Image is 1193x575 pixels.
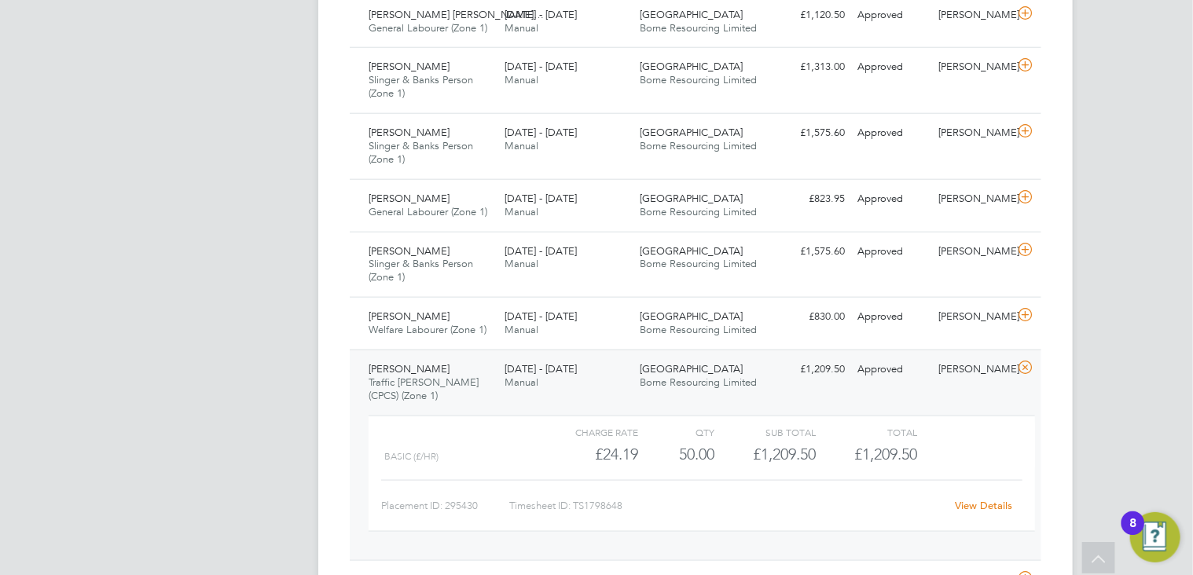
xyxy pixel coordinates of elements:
[369,139,473,166] span: Slinger & Banks Person (Zone 1)
[638,423,714,441] div: QTY
[505,323,538,336] span: Manual
[933,120,1015,146] div: [PERSON_NAME]
[505,21,538,35] span: Manual
[641,244,743,258] span: [GEOGRAPHIC_DATA]
[641,257,758,270] span: Borne Resourcing Limited
[641,375,758,389] span: Borne Resourcing Limited
[505,73,538,86] span: Manual
[851,304,933,330] div: Approved
[505,309,577,323] span: [DATE] - [DATE]
[714,423,816,441] div: Sub Total
[369,8,544,21] span: [PERSON_NAME] [PERSON_NAME]…
[369,244,450,258] span: [PERSON_NAME]
[369,257,473,284] span: Slinger & Banks Person (Zone 1)
[505,205,538,218] span: Manual
[714,441,816,467] div: £1,209.50
[537,423,638,441] div: Charge rate
[641,21,758,35] span: Borne Resourcing Limited
[816,423,917,441] div: Total
[851,239,933,265] div: Approved
[956,499,1013,512] a: View Details
[851,54,933,80] div: Approved
[641,309,743,323] span: [GEOGRAPHIC_DATA]
[505,257,538,270] span: Manual
[641,362,743,375] span: [GEOGRAPHIC_DATA]
[933,304,1015,330] div: [PERSON_NAME]
[641,192,743,205] span: [GEOGRAPHIC_DATA]
[369,21,487,35] span: General Labourer (Zone 1)
[769,54,851,80] div: £1,313.00
[641,60,743,73] span: [GEOGRAPHIC_DATA]
[505,192,577,205] span: [DATE] - [DATE]
[933,357,1015,383] div: [PERSON_NAME]
[505,244,577,258] span: [DATE] - [DATE]
[384,451,439,462] span: Basic (£/HR)
[769,120,851,146] div: £1,575.60
[933,239,1015,265] div: [PERSON_NAME]
[369,192,450,205] span: [PERSON_NAME]
[933,2,1015,28] div: [PERSON_NAME]
[769,2,851,28] div: £1,120.50
[769,357,851,383] div: £1,209.50
[769,304,851,330] div: £830.00
[769,239,851,265] div: £1,575.60
[505,60,577,73] span: [DATE] - [DATE]
[505,139,538,152] span: Manual
[641,323,758,336] span: Borne Resourcing Limited
[641,126,743,139] span: [GEOGRAPHIC_DATA]
[933,54,1015,80] div: [PERSON_NAME]
[638,441,714,467] div: 50.00
[933,186,1015,212] div: [PERSON_NAME]
[369,73,473,100] span: Slinger & Banks Person (Zone 1)
[851,357,933,383] div: Approved
[641,8,743,21] span: [GEOGRAPHIC_DATA]
[505,126,577,139] span: [DATE] - [DATE]
[369,309,450,323] span: [PERSON_NAME]
[641,73,758,86] span: Borne Resourcing Limited
[369,323,486,336] span: Welfare Labourer (Zone 1)
[505,375,538,389] span: Manual
[641,139,758,152] span: Borne Resourcing Limited
[851,2,933,28] div: Approved
[381,493,509,518] div: Placement ID: 295430
[1129,523,1136,544] div: 8
[369,126,450,139] span: [PERSON_NAME]
[369,60,450,73] span: [PERSON_NAME]
[1130,512,1180,562] button: Open Resource Center, 8 new notifications
[505,362,577,375] span: [DATE] - [DATE]
[855,445,918,463] span: £1,209.50
[369,205,487,218] span: General Labourer (Zone 1)
[509,493,945,518] div: Timesheet ID: TS1798648
[641,205,758,218] span: Borne Resourcing Limited
[851,186,933,212] div: Approved
[505,8,577,21] span: [DATE] - [DATE]
[369,375,479,402] span: Traffic [PERSON_NAME] (CPCS) (Zone 1)
[769,186,851,212] div: £823.95
[851,120,933,146] div: Approved
[369,362,450,375] span: [PERSON_NAME]
[537,441,638,467] div: £24.19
